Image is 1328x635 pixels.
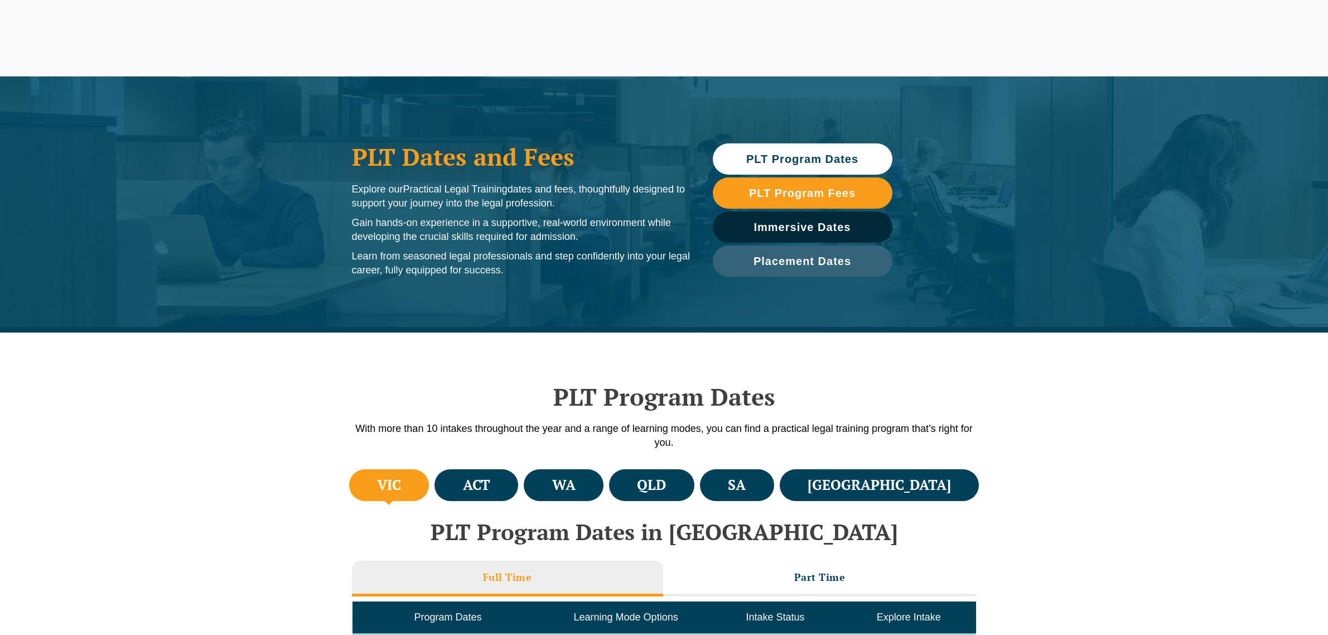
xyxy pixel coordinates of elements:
[346,383,982,411] h2: PLT Program Dates
[746,612,804,623] span: Intake Status
[346,519,982,544] h2: PLT Program Dates in [GEOGRAPHIC_DATA]
[713,211,892,243] a: Immersive Dates
[808,476,951,494] h4: [GEOGRAPHIC_DATA]
[877,612,941,623] span: Explore Intake
[463,476,490,494] h4: ACT
[754,222,851,233] span: Immersive Dates
[552,476,576,494] h4: WA
[352,249,690,277] p: Learn from seasoned legal professionals and step confidently into your legal career, fully equipp...
[749,187,856,199] span: PLT Program Fees
[728,476,746,494] h4: SA
[352,143,690,171] h1: PLT Dates and Fees
[794,571,846,584] h3: Part Time
[574,612,678,623] span: Learning Mode Options
[713,246,892,277] a: Placement Dates
[754,256,851,267] span: Placement Dates
[346,422,982,450] p: With more than 10 intakes throughout the year and a range of learning modes, you can find a pract...
[352,182,690,210] p: Explore our dates and fees, thoughtfully designed to support your journey into the legal profession.
[713,143,892,175] a: PLT Program Dates
[483,571,532,584] h3: Full Time
[414,612,481,623] span: Program Dates
[713,177,892,209] a: PLT Program Fees
[377,476,401,494] h4: VIC
[352,216,690,244] p: Gain hands-on experience in a supportive, real-world environment while developing the crucial ski...
[403,184,508,195] span: Practical Legal Training
[746,153,858,165] span: PLT Program Dates
[637,476,666,494] h4: QLD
